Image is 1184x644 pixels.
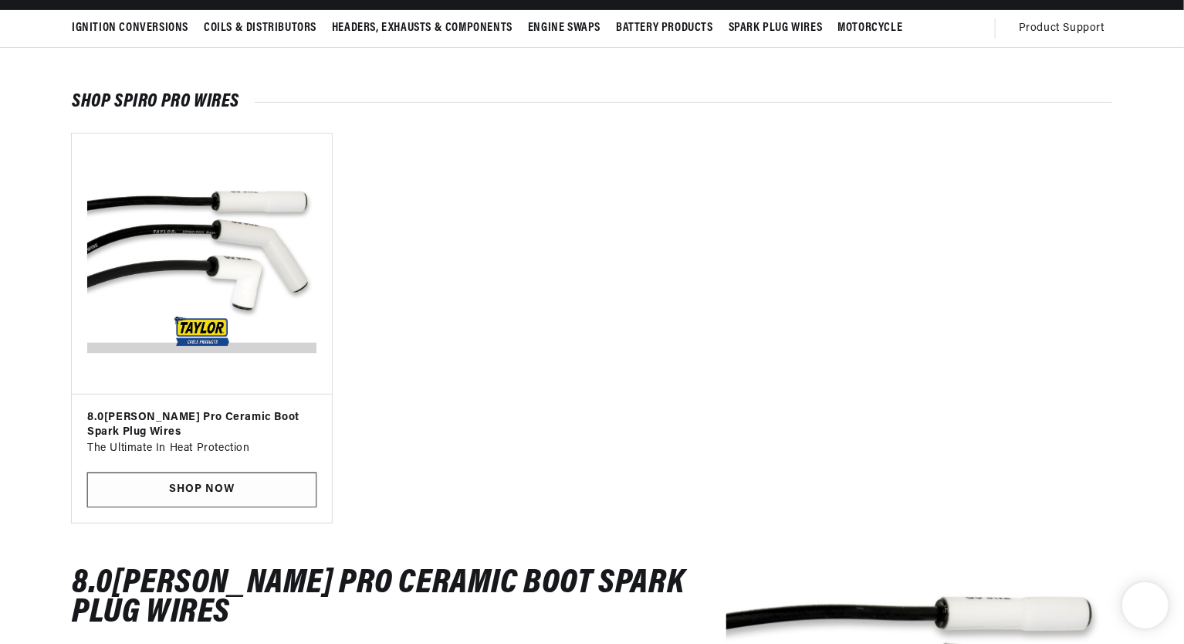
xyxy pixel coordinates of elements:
summary: Headers, Exhausts & Components [324,10,520,46]
span: Motorcycle [837,20,902,36]
summary: Battery Products [608,10,721,46]
img: Taylor-Ceramic-Boot-Halo-Image--v1657051879495.jpg [84,145,320,381]
span: Ignition Conversions [72,20,188,36]
summary: Ignition Conversions [72,10,196,46]
span: Engine Swaps [528,20,600,36]
summary: Coils & Distributors [196,10,324,46]
summary: Product Support [1019,10,1112,47]
ul: Slider [72,134,1112,523]
summary: Motorcycle [830,10,910,46]
span: Product Support [1019,20,1105,37]
span: Coils & Distributors [204,20,316,36]
summary: Spark Plug Wires [721,10,830,46]
a: SHOP NOW [87,473,316,507]
span: Spark Plug Wires [729,20,823,36]
span: Headers, Exhausts & Components [332,20,513,36]
span: Battery Products [616,20,713,36]
h3: 8.0[PERSON_NAME] Pro Ceramic Boot Spark Plug Wires [87,410,316,440]
h2: Shop Spiro Pro Wires [72,94,1112,110]
p: The Ultimate In Heat Protection [87,440,316,457]
summary: Engine Swaps [520,10,608,46]
h3: 8.0[PERSON_NAME] Pro Ceramic Boot Spark Plug Wires [72,569,1112,629]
